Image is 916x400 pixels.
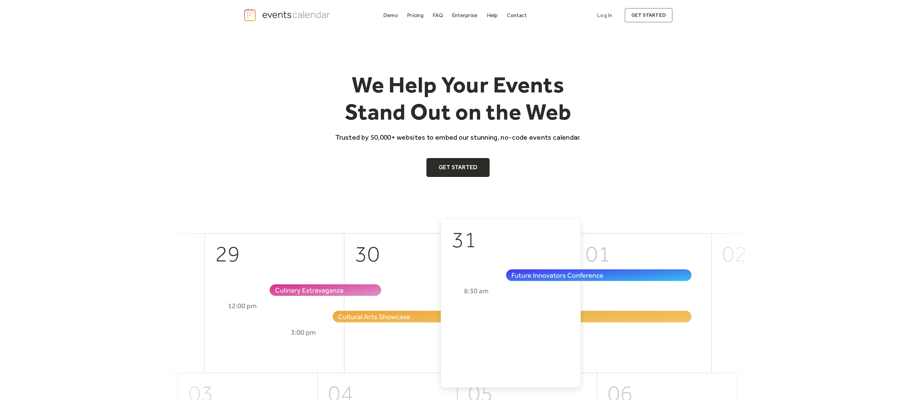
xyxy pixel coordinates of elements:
[381,11,401,20] a: Demo
[329,132,587,142] p: Trusted by 50,000+ websites to embed our stunning, no-code events calendar.
[426,158,490,177] a: Get Started
[507,13,527,17] div: Contact
[433,13,443,17] div: FAQ
[404,11,426,20] a: Pricing
[590,8,619,22] a: Log In
[487,13,498,17] div: Help
[484,11,501,20] a: Help
[452,13,477,17] div: Enterprise
[329,71,587,126] h1: We Help Your Events Stand Out on the Web
[625,8,673,22] a: get started
[383,13,398,17] div: Demo
[504,11,530,20] a: Contact
[407,13,423,17] div: Pricing
[449,11,480,20] a: Enterprise
[243,8,332,22] a: home
[430,11,446,20] a: FAQ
